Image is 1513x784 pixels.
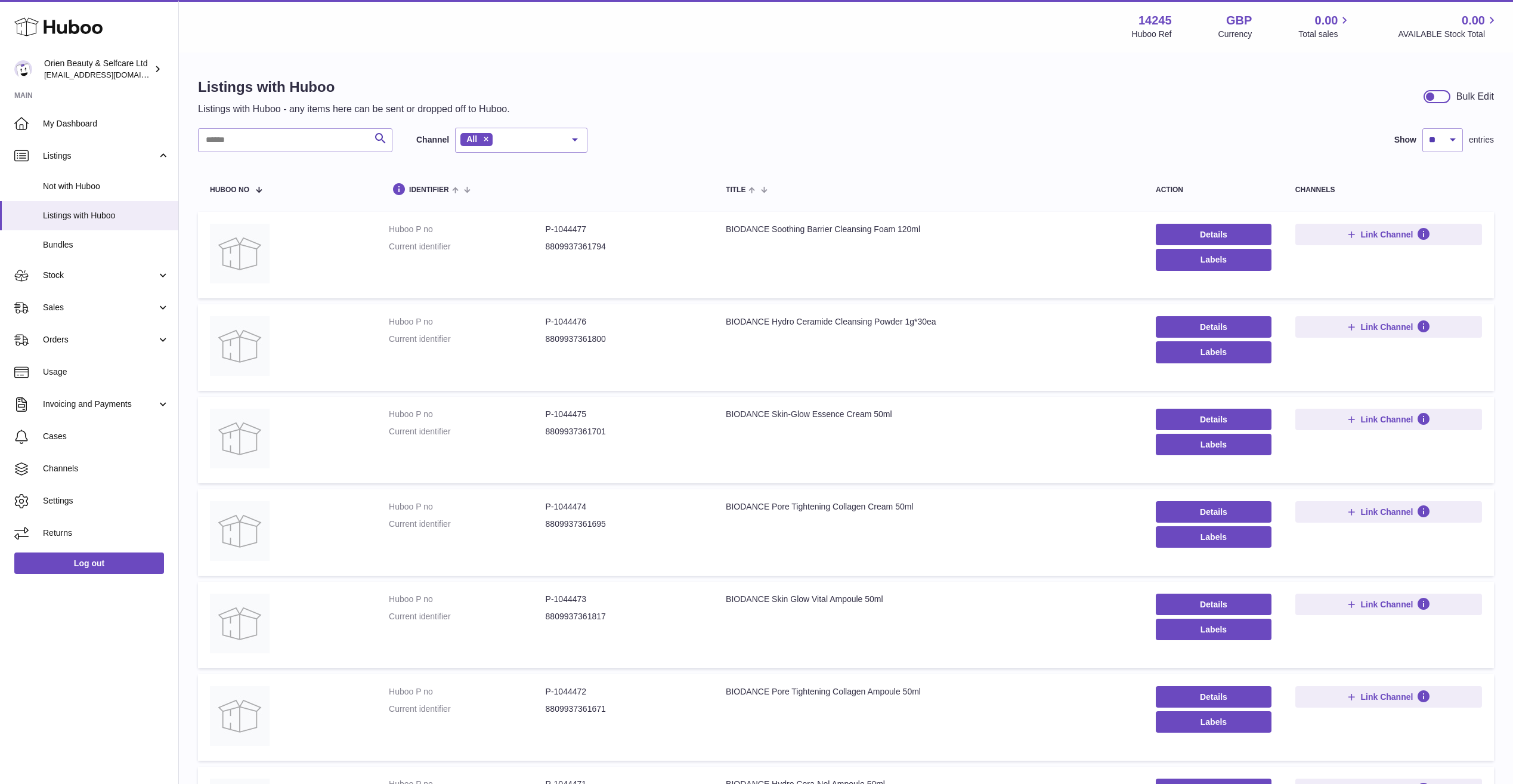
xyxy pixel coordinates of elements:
[1156,409,1271,430] a: Details
[1295,224,1482,245] button: Link Channel
[1156,249,1271,270] button: Labels
[14,552,164,574] a: Log out
[546,518,703,530] dd: 8809937361695
[726,409,1132,420] div: BIODANCE Skin-Glow Essence Cream 50ml
[210,686,270,746] img: BIODANCE Pore Tightening Collagen Ampoule 50ml
[1156,619,1271,640] button: Labels
[546,334,703,345] dd: 8809937361800
[1156,186,1271,194] div: action
[726,686,1132,697] div: BIODANCE Pore Tightening Collagen Ampoule 50ml
[43,431,169,442] span: Cases
[1298,29,1351,40] span: Total sales
[389,409,546,420] dt: Huboo P no
[726,594,1132,605] div: BIODANCE Skin Glow Vital Ampoule 50ml
[416,134,449,146] label: Channel
[1315,13,1338,29] span: 0.00
[1295,186,1482,194] div: channels
[546,316,703,328] dd: P-1044476
[43,210,169,221] span: Listings with Huboo
[726,501,1132,513] div: BIODANCE Pore Tightening Collagen Cream 50ml
[389,611,546,622] dt: Current identifier
[210,501,270,561] img: BIODANCE Pore Tightening Collagen Cream 50ml
[546,241,703,252] dd: 8809937361794
[726,316,1132,328] div: BIODANCE Hydro Ceramide Cleansing Powder 1g*30ea
[546,426,703,437] dd: 8809937361701
[1469,134,1494,146] span: entries
[1462,13,1485,29] span: 0.00
[43,150,157,162] span: Listings
[546,224,703,235] dd: P-1044477
[198,103,510,116] p: Listings with Huboo - any items here can be sent or dropped off to Huboo.
[389,426,546,437] dt: Current identifier
[726,224,1132,235] div: BIODANCE Soothing Barrier Cleansing Foam 120ml
[1456,90,1494,103] div: Bulk Edit
[1156,711,1271,733] button: Labels
[409,186,449,194] span: identifier
[210,316,270,376] img: BIODANCE Hydro Ceramide Cleansing Powder 1g*30ea
[1398,29,1499,40] span: AVAILABLE Stock Total
[546,611,703,622] dd: 8809937361817
[210,186,249,194] span: Huboo no
[14,60,32,78] img: marketplace@orientrade.com
[1156,686,1271,708] a: Details
[210,409,270,468] img: BIODANCE Skin-Glow Essence Cream 50ml
[546,409,703,420] dd: P-1044475
[1360,414,1413,425] span: Link Channel
[389,224,546,235] dt: Huboo P no
[546,686,703,697] dd: P-1044472
[43,527,169,539] span: Returns
[1295,316,1482,338] button: Link Channel
[1156,434,1271,455] button: Labels
[1295,501,1482,523] button: Link Channel
[1218,29,1252,40] div: Currency
[1398,13,1499,40] a: 0.00 AVAILABLE Stock Total
[389,686,546,697] dt: Huboo P no
[1394,134,1416,146] label: Show
[1360,507,1413,517] span: Link Channel
[546,703,703,715] dd: 8809937361671
[726,186,745,194] span: title
[43,463,169,474] span: Channels
[389,334,546,345] dt: Current identifier
[1156,316,1271,338] a: Details
[1360,322,1413,332] span: Link Channel
[1360,692,1413,702] span: Link Channel
[389,241,546,252] dt: Current identifier
[389,703,546,715] dt: Current identifier
[44,70,175,79] span: [EMAIL_ADDRESS][DOMAIN_NAME]
[198,78,510,97] h1: Listings with Huboo
[44,58,151,81] div: Orien Beauty & Selfcare Ltd
[1295,594,1482,615] button: Link Channel
[1156,501,1271,523] a: Details
[43,399,157,410] span: Invoicing and Payments
[1132,29,1172,40] div: Huboo Ref
[43,495,169,507] span: Settings
[1360,229,1413,240] span: Link Channel
[43,366,169,378] span: Usage
[1298,13,1351,40] a: 0.00 Total sales
[43,239,169,251] span: Bundles
[43,270,157,281] span: Stock
[210,224,270,283] img: BIODANCE Soothing Barrier Cleansing Foam 120ml
[43,302,157,313] span: Sales
[389,594,546,605] dt: Huboo P no
[43,181,169,192] span: Not with Huboo
[1360,599,1413,610] span: Link Channel
[1295,686,1482,708] button: Link Channel
[1226,13,1252,29] strong: GBP
[210,594,270,653] img: BIODANCE Skin Glow Vital Ampoule 50ml
[546,594,703,605] dd: P-1044473
[1156,526,1271,548] button: Labels
[466,134,477,144] span: All
[389,518,546,530] dt: Current identifier
[1156,341,1271,363] button: Labels
[1156,224,1271,245] a: Details
[43,334,157,345] span: Orders
[43,118,169,129] span: My Dashboard
[1295,409,1482,430] button: Link Channel
[1138,13,1172,29] strong: 14245
[546,501,703,513] dd: P-1044474
[389,316,546,328] dt: Huboo P no
[1156,594,1271,615] a: Details
[389,501,546,513] dt: Huboo P no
